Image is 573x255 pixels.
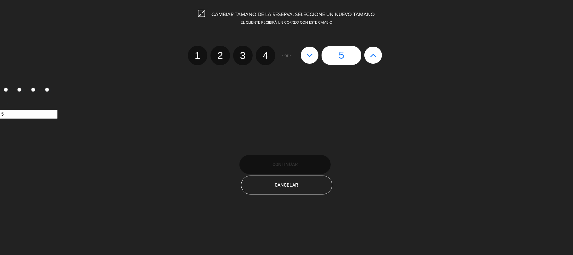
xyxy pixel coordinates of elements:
[188,46,207,65] label: 1
[31,88,35,92] input: 3
[272,162,298,167] span: Continuar
[241,21,332,25] span: EL CLIENTE RECIBIRÁ UN CORREO CON ESTE CAMBIO
[212,12,375,17] span: CAMBIAR TAMAÑO DE LA RESERVA. SELECCIONE UN NUEVO TAMAÑO
[4,88,8,92] input: 1
[17,88,21,92] input: 2
[233,46,253,65] label: 3
[256,46,275,65] label: 4
[14,85,28,96] label: 2
[241,176,332,194] button: Cancelar
[275,182,298,188] span: Cancelar
[282,52,291,59] span: - or -
[211,46,230,65] label: 2
[41,85,55,96] label: 4
[239,155,331,174] button: Continuar
[28,85,42,96] label: 3
[45,88,49,92] input: 4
